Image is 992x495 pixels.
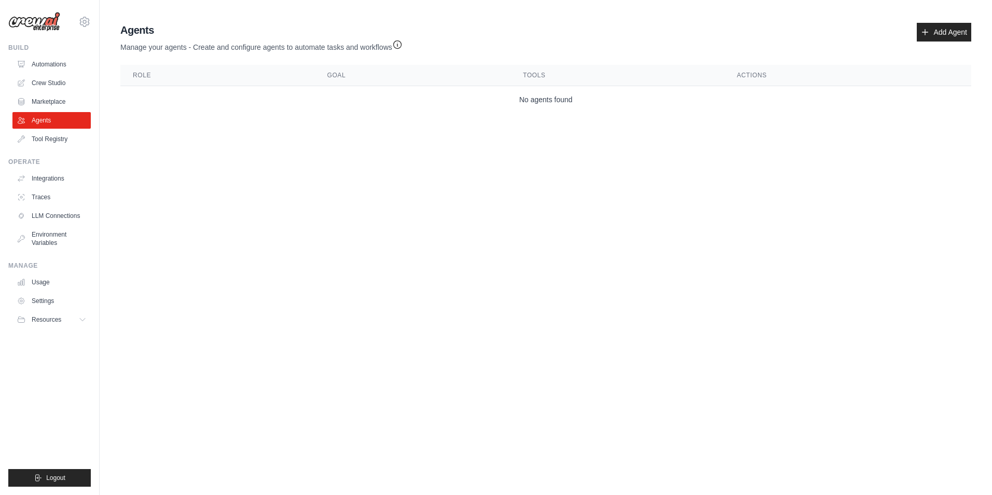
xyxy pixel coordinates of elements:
[32,315,61,324] span: Resources
[120,65,314,86] th: Role
[120,86,971,114] td: No agents found
[8,262,91,270] div: Manage
[12,56,91,73] a: Automations
[724,65,971,86] th: Actions
[12,293,91,309] a: Settings
[8,12,60,32] img: Logo
[12,311,91,328] button: Resources
[12,170,91,187] a: Integrations
[314,65,510,86] th: Goal
[12,93,91,110] a: Marketplace
[120,23,403,37] h2: Agents
[46,474,65,482] span: Logout
[8,44,91,52] div: Build
[12,75,91,91] a: Crew Studio
[917,23,971,42] a: Add Agent
[120,37,403,52] p: Manage your agents - Create and configure agents to automate tasks and workflows
[12,208,91,224] a: LLM Connections
[8,469,91,487] button: Logout
[511,65,724,86] th: Tools
[12,131,91,147] a: Tool Registry
[12,112,91,129] a: Agents
[12,274,91,291] a: Usage
[8,158,91,166] div: Operate
[12,189,91,205] a: Traces
[12,226,91,251] a: Environment Variables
